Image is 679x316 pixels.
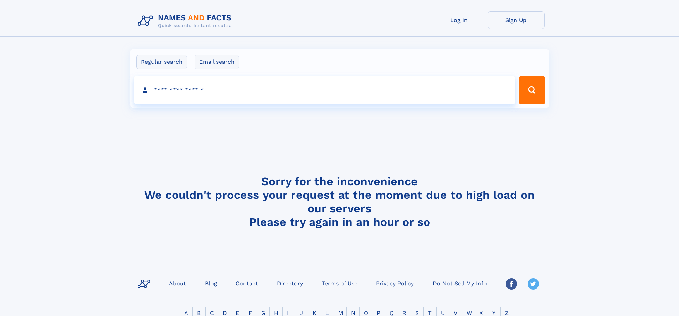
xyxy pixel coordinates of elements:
a: About [166,278,189,288]
label: Email search [195,55,239,69]
button: Search Button [519,76,545,104]
input: search input [134,76,516,104]
a: Contact [233,278,261,288]
a: Sign Up [488,11,545,29]
a: Blog [202,278,220,288]
img: Twitter [528,278,539,290]
h4: Sorry for the inconvenience We couldn't process your request at the moment due to high load on ou... [135,175,545,229]
a: Do Not Sell My Info [430,278,490,288]
a: Terms of Use [319,278,360,288]
label: Regular search [136,55,187,69]
img: Logo Names and Facts [135,11,237,31]
img: Facebook [506,278,517,290]
a: Log In [431,11,488,29]
a: Directory [274,278,306,288]
a: Privacy Policy [373,278,417,288]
